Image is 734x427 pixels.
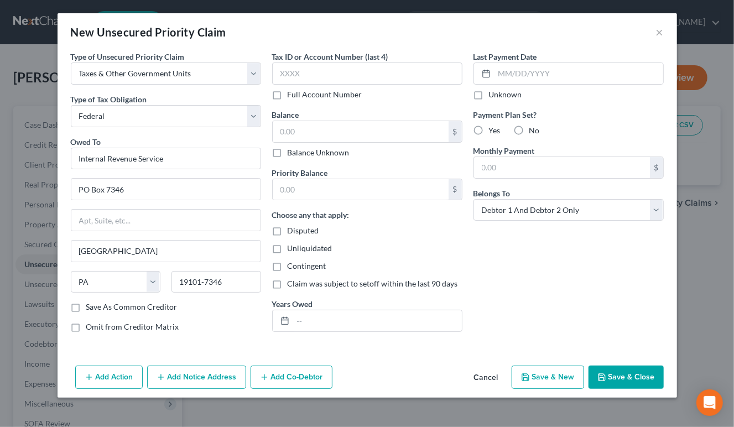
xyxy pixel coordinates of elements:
span: Unliquidated [288,243,332,253]
input: 0.00 [474,157,650,178]
input: 0.00 [273,179,449,200]
span: Omit from Creditor Matrix [86,322,179,331]
button: Save & Close [589,366,664,389]
input: MM/DD/YYYY [494,63,663,84]
label: Payment Plan Set? [473,109,664,121]
div: $ [449,179,462,200]
label: Save As Common Creditor [86,301,178,313]
div: New Unsecured Priority Claim [71,24,226,40]
label: Choose any that apply: [272,209,350,221]
input: Enter city... [71,241,261,262]
span: Disputed [288,226,319,235]
span: No [529,126,540,135]
label: Years Owed [272,298,313,310]
label: Balance [272,109,299,121]
label: Monthly Payment [473,145,535,157]
div: Open Intercom Messenger [696,389,723,416]
input: 0.00 [273,121,449,142]
label: Tax ID or Account Number (last 4) [272,51,388,63]
button: Add Co-Debtor [251,366,332,389]
input: Apt, Suite, etc... [71,210,261,231]
button: Add Notice Address [147,366,246,389]
div: $ [449,121,462,142]
span: Belongs To [473,189,511,198]
button: Add Action [75,366,143,389]
button: Save & New [512,366,584,389]
input: XXXX [272,63,462,85]
input: Enter zip... [171,271,261,293]
input: Search creditor by name... [71,148,261,170]
label: Balance Unknown [288,147,350,158]
button: × [656,25,664,39]
span: Type of Unsecured Priority Claim [71,52,185,61]
span: Yes [489,126,501,135]
button: Cancel [465,367,507,389]
label: Priority Balance [272,167,328,179]
label: Full Account Number [288,89,362,100]
span: Contingent [288,261,326,270]
label: Last Payment Date [473,51,537,63]
input: Enter address... [71,179,261,200]
span: Claim was subject to setoff within the last 90 days [288,279,458,288]
span: Owed To [71,137,101,147]
label: Unknown [489,89,522,100]
span: Type of Tax Obligation [71,95,147,104]
div: $ [650,157,663,178]
input: -- [293,310,462,331]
